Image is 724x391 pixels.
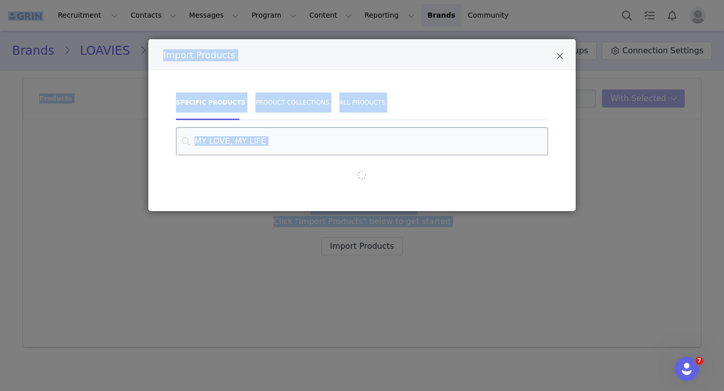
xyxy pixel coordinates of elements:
[695,357,703,365] span: 7
[163,50,235,60] span: Import Products
[148,39,576,211] div: Import Products
[176,127,548,155] input: Search for products by title
[176,85,250,120] div: Specific Products
[334,85,386,120] div: All Products
[675,357,699,381] iframe: Intercom live chat
[556,51,564,63] button: Close
[250,85,334,120] div: Product Collections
